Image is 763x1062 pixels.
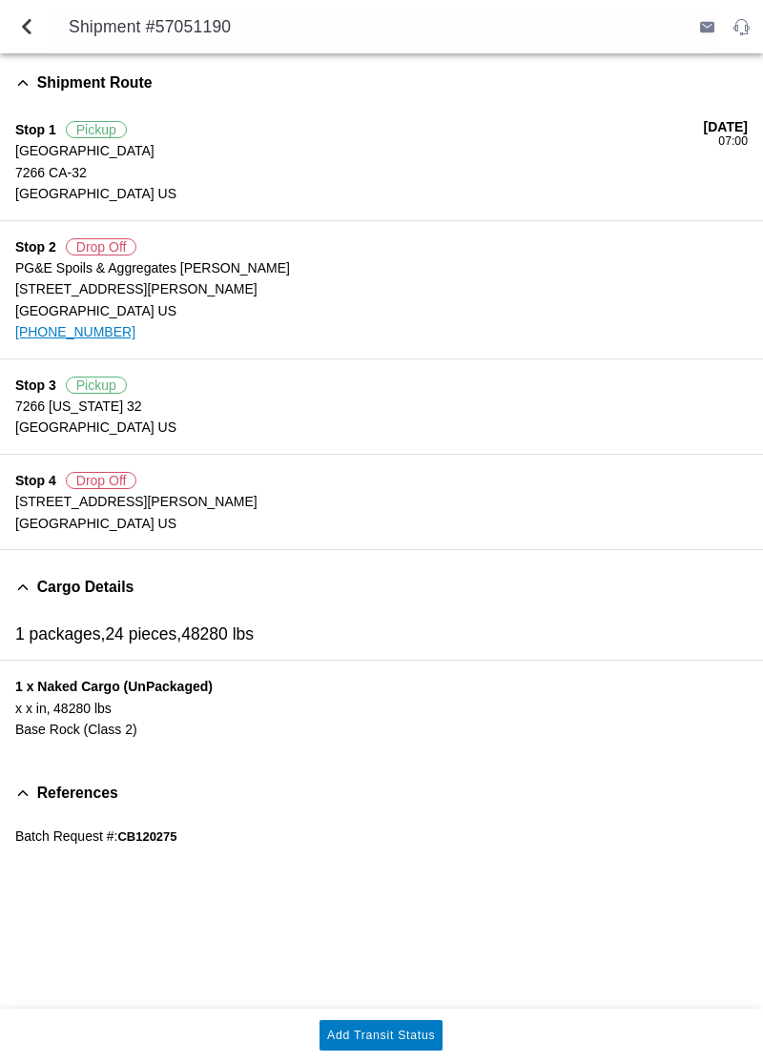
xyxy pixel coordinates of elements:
span: CB120275 [117,828,176,843]
span: Shipment Route [37,74,153,92]
ion-label: [GEOGRAPHIC_DATA] US [15,300,748,321]
span: Drop Off [66,238,137,255]
ion-label: Base Rock (Class 2) [15,719,748,740]
span: 1 packages, [15,624,105,643]
ion-label: [GEOGRAPHIC_DATA] US [15,183,704,204]
span: x x IN, [15,701,51,716]
span: 48280 LBS [53,701,112,716]
span: Stop 1 [15,122,56,137]
ion-label: [GEOGRAPHIC_DATA] US [15,513,748,534]
ion-label: 1 x Naked Cargo (UnPackaged) [15,677,748,698]
span: References [37,784,118,801]
span: Stop 3 [15,378,56,393]
ion-button: Support Service [726,11,757,42]
ion-label: [STREET_ADDRESS][PERSON_NAME] [15,278,748,299]
span: Pickup [66,121,127,138]
span: 24 pieces, [105,624,181,643]
span: Pickup [66,377,127,394]
span: Batch Request #: [15,827,117,843]
span: Drop Off [66,472,137,489]
a: [PHONE_NUMBER] [15,324,135,339]
ion-label: 7266 [US_STATE] 32 [15,396,748,417]
span: 48280 lbs [181,624,254,643]
span: Stop 2 [15,239,56,255]
div: [DATE] [704,119,748,134]
ion-label: PG&E Spoils & Aggregates [PERSON_NAME] [15,257,748,278]
div: 07:00 [704,134,748,148]
ion-label: [STREET_ADDRESS][PERSON_NAME] [15,491,748,512]
span: Stop 4 [15,473,56,488]
span: Cargo Details [37,579,134,596]
ion-label: 7266 CA-32 [15,162,704,183]
ion-label: [GEOGRAPHIC_DATA] [15,140,704,161]
ion-label: [GEOGRAPHIC_DATA] US [15,417,748,438]
ion-button: Send Email [691,11,723,42]
ion-button: Add Transit Status [320,1020,443,1051]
